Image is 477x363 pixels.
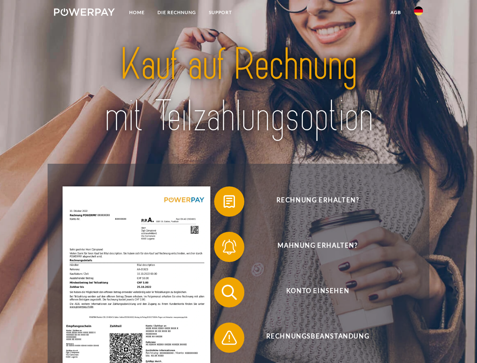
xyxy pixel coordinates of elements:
img: qb_bill.svg [220,192,239,211]
img: qb_warning.svg [220,328,239,347]
button: Rechnungsbeanstandung [214,323,411,353]
span: Konto einsehen [225,277,410,307]
a: Home [123,6,151,19]
span: Rechnungsbeanstandung [225,323,410,353]
img: title-powerpay_de.svg [72,36,405,145]
button: Konto einsehen [214,277,411,307]
img: qb_search.svg [220,283,239,302]
a: agb [384,6,408,19]
button: Mahnung erhalten? [214,232,411,262]
img: de [414,6,423,16]
button: Rechnung erhalten? [214,186,411,217]
a: DIE RECHNUNG [151,6,202,19]
img: logo-powerpay-white.svg [54,8,115,16]
img: qb_bell.svg [220,237,239,256]
span: Mahnung erhalten? [225,232,410,262]
span: Rechnung erhalten? [225,186,410,217]
a: SUPPORT [202,6,238,19]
